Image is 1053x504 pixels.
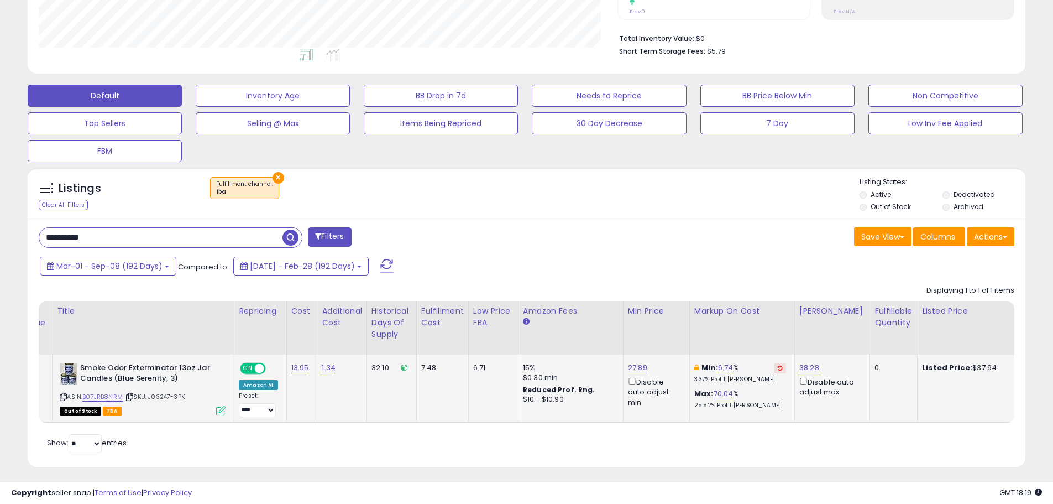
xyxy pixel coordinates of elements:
a: 38.28 [799,362,819,373]
button: × [273,172,284,184]
button: Columns [913,227,965,246]
div: % [694,363,786,383]
div: Low Price FBA [473,305,514,329]
button: Save View [854,227,911,246]
button: Top Sellers [28,112,182,134]
div: Amazon Fees [523,305,619,317]
div: Repricing [239,305,281,317]
b: Min: [701,362,718,373]
div: Amazon AI [239,380,277,390]
div: 6.71 [473,363,510,373]
div: Cost [291,305,313,317]
span: | SKU: J03247-3PK [124,392,185,401]
div: % [694,389,786,409]
b: Reduced Prof. Rng. [523,385,595,394]
div: Additional Cost [322,305,362,329]
button: Non Competitive [868,85,1023,107]
div: Preset: [239,392,277,417]
a: 13.95 [291,362,309,373]
span: 2025-09-9 18:19 GMT [999,487,1042,498]
div: Clear All Filters [39,200,88,210]
b: Listed Price: [922,362,972,373]
b: Max: [694,388,714,399]
button: BB Drop in 7d [364,85,518,107]
small: Prev: 0 [630,8,645,15]
button: Items Being Repriced [364,112,518,134]
span: ON [241,364,255,373]
button: BB Price Below Min [700,85,855,107]
span: OFF [264,364,282,373]
div: fba [216,188,273,196]
a: Privacy Policy [143,487,192,498]
div: 32.10 [371,363,408,373]
b: Smoke Odor Exterminator 13oz Jar Candles (Blue Serenity, 3) [80,363,214,386]
div: Min Price [628,305,685,317]
div: ASIN: [60,363,226,414]
div: Listed Price [922,305,1018,317]
button: Filters [308,227,351,247]
div: 7.48 [421,363,460,373]
div: [PERSON_NAME] [799,305,865,317]
strong: Copyright [11,487,51,498]
p: 3.37% Profit [PERSON_NAME] [694,376,786,383]
a: B07JRB8NRM [82,392,123,402]
button: FBM [28,140,182,162]
button: [DATE] - Feb-28 (192 Days) [233,257,369,276]
div: 15% [523,363,615,373]
th: The percentage added to the cost of goods (COGS) that forms the calculator for Min & Max prices. [689,301,794,355]
span: Mar-01 - Sep-08 (192 Days) [56,261,163,272]
button: Default [28,85,182,107]
span: Columns [920,231,955,242]
span: All listings that are currently out of stock and unavailable for purchase on Amazon [60,407,101,416]
div: Inv. value [23,305,48,329]
span: $5.79 [707,46,726,56]
button: 30 Day Decrease [532,112,686,134]
small: Prev: N/A [834,8,855,15]
label: Archived [954,202,983,211]
div: Title [57,305,229,317]
span: Compared to: [178,262,229,272]
div: $0.30 min [523,373,615,383]
button: Needs to Reprice [532,85,686,107]
button: Inventory Age [196,85,350,107]
div: Historical Days Of Supply [371,305,412,340]
div: $10 - $10.90 [523,395,615,404]
a: Terms of Use [95,487,142,498]
a: 6.74 [718,362,734,373]
div: $37.94 [922,363,1014,373]
button: Mar-01 - Sep-08 (192 Days) [40,257,176,276]
button: 7 Day [700,112,855,134]
label: Active [871,190,891,199]
b: Total Inventory Value: [619,34,694,43]
button: Actions [967,227,1014,246]
img: 51p4WN5sf2L._SL40_.jpg [60,363,77,385]
span: [DATE] - Feb-28 (192 Days) [250,261,355,272]
label: Deactivated [954,190,995,199]
a: 27.89 [628,362,647,373]
div: Displaying 1 to 1 of 1 items [926,285,1014,296]
div: Markup on Cost [694,305,790,317]
a: 1.34 [322,362,336,373]
h5: Listings [59,181,101,196]
p: 25.52% Profit [PERSON_NAME] [694,402,786,409]
span: Show: entries [47,438,127,448]
button: Selling @ Max [196,112,350,134]
a: 70.04 [714,388,734,399]
div: Fulfillment Cost [421,305,464,329]
div: Fulfillable Quantity [874,305,913,329]
span: Fulfillment channel : [216,180,273,196]
span: FBA [103,407,122,416]
li: $0 [619,31,1006,44]
label: Out of Stock [871,202,911,211]
button: Low Inv Fee Applied [868,112,1023,134]
div: seller snap | | [11,488,192,498]
b: Short Term Storage Fees: [619,46,705,56]
p: Listing States: [860,177,1025,188]
div: Disable auto adjust min [628,376,681,408]
small: Amazon Fees. [523,317,530,327]
div: 0 [874,363,909,373]
div: Disable auto adjust max [799,376,861,397]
